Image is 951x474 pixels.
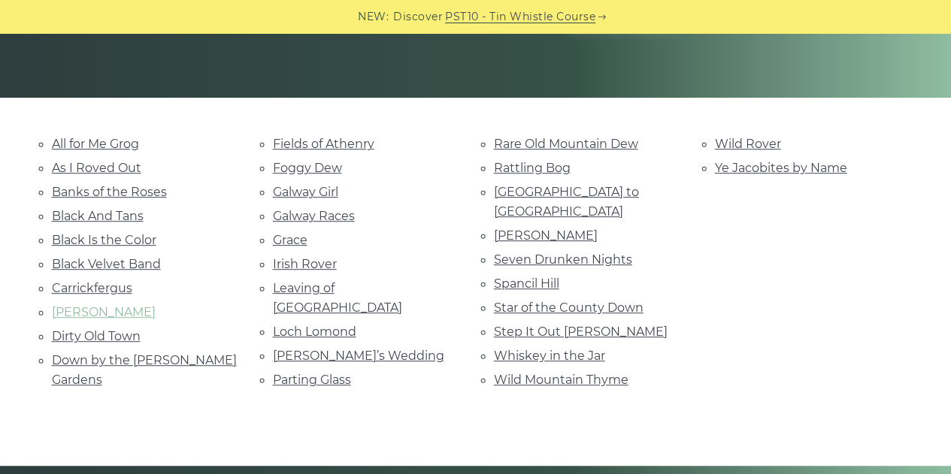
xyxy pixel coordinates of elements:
[494,137,638,151] a: Rare Old Mountain Dew
[273,349,444,363] a: [PERSON_NAME]’s Wedding
[52,185,167,199] a: Banks of the Roses
[273,373,351,387] a: Parting Glass
[358,8,389,26] span: NEW:
[494,228,598,243] a: [PERSON_NAME]
[494,252,632,267] a: Seven Drunken Nights
[273,161,342,175] a: Foggy Dew
[273,325,356,339] a: Loch Lomond
[494,349,605,363] a: Whiskey in the Jar
[494,185,639,219] a: [GEOGRAPHIC_DATA] to [GEOGRAPHIC_DATA]
[715,137,781,151] a: Wild Rover
[494,373,628,387] a: Wild Mountain Thyme
[494,161,571,175] a: Rattling Bog
[52,329,141,343] a: Dirty Old Town
[52,353,237,387] a: Down by the [PERSON_NAME] Gardens
[52,137,139,151] a: All for Me Grog
[494,276,559,291] a: Spancil Hill
[393,8,443,26] span: Discover
[715,161,847,175] a: Ye Jacobites by Name
[52,209,144,223] a: Black And Tans
[273,137,374,151] a: Fields of Athenry
[273,185,338,199] a: Galway Girl
[273,257,337,271] a: Irish Rover
[273,281,402,315] a: Leaving of [GEOGRAPHIC_DATA]
[494,325,668,339] a: Step It Out [PERSON_NAME]
[52,257,161,271] a: Black Velvet Band
[52,233,156,247] a: Black Is the Color
[494,300,644,315] a: Star of the County Down
[445,8,595,26] a: PST10 - Tin Whistle Course
[273,233,307,247] a: Grace
[52,161,141,175] a: As I Roved Out
[52,281,132,295] a: Carrickfergus
[273,209,355,223] a: Galway Races
[52,305,156,319] a: [PERSON_NAME]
